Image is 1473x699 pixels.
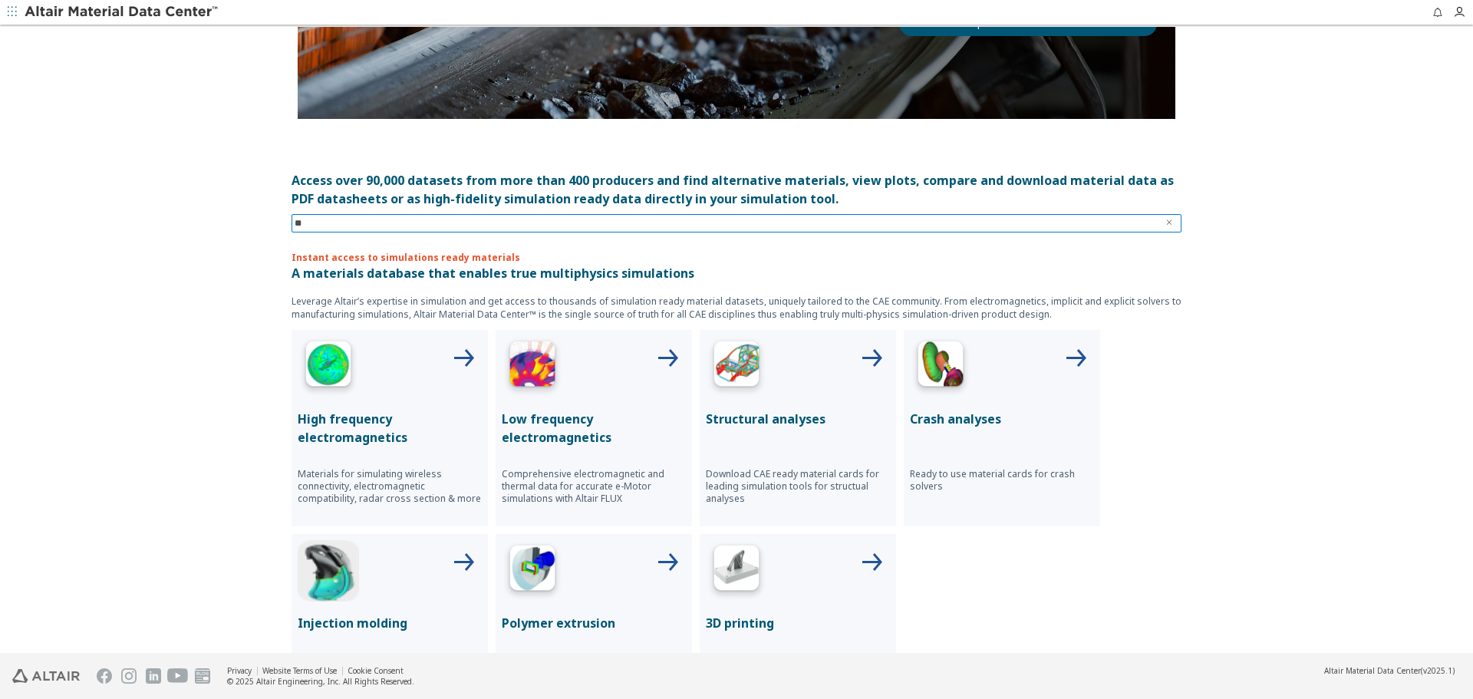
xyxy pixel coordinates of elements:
[348,665,404,676] a: Cookie Consent
[292,251,1181,264] p: Instant access to simulations ready materials
[904,330,1100,526] button: Crash Analyses IconCrash analysesReady to use material cards for crash solvers
[12,669,80,683] img: Altair Engineering
[706,336,767,397] img: Structural Analyses Icon
[502,614,686,632] p: Polymer extrusion
[910,336,971,397] img: Crash Analyses Icon
[227,665,252,676] a: Privacy
[502,336,563,397] img: Low Frequency Icon
[1324,665,1421,676] span: Altair Material Data Center
[298,468,482,505] p: Materials for simulating wireless connectivity, electromagnetic compatibility, radar cross sectio...
[1324,665,1455,676] div: (v2025.1)
[496,330,692,526] button: Low Frequency IconLow frequency electromagneticsComprehensive electromagnetic and thermal data fo...
[1157,214,1181,232] button: Clear text
[706,410,890,428] p: Structural analyses
[298,540,359,602] img: Injection Molding Icon
[262,665,337,676] a: Website Terms of Use
[706,468,890,505] p: Download CAE ready material cards for leading simulation tools for structual analyses
[292,171,1181,208] div: Access over 90,000 datasets from more than 400 producers and find alternative materials, view plo...
[298,336,359,397] img: High Frequency Icon
[706,614,890,632] p: 3D printing
[910,410,1094,428] p: Crash analyses
[25,5,220,20] img: Altair Material Data Center
[298,410,482,447] p: High frequency electromagnetics
[292,264,1181,282] p: A materials database that enables true multiphysics simulations
[706,540,767,602] img: 3D Printing Icon
[502,540,563,602] img: Polymer Extrusion Icon
[502,468,686,505] p: Comprehensive electromagnetic and thermal data for accurate e-Motor simulations with Altair FLUX
[298,614,482,632] p: Injection molding
[292,295,1181,321] p: Leverage Altair’s expertise in simulation and get access to thousands of simulation ready materia...
[910,468,1094,493] p: Ready to use material cards for crash solvers
[227,676,414,687] div: © 2025 Altair Engineering, Inc. All Rights Reserved.
[292,330,488,526] button: High Frequency IconHigh frequency electromagneticsMaterials for simulating wireless connectivity,...
[502,410,686,447] p: Low frequency electromagnetics
[700,330,896,526] button: Structural Analyses IconStructural analysesDownload CAE ready material cards for leading simulati...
